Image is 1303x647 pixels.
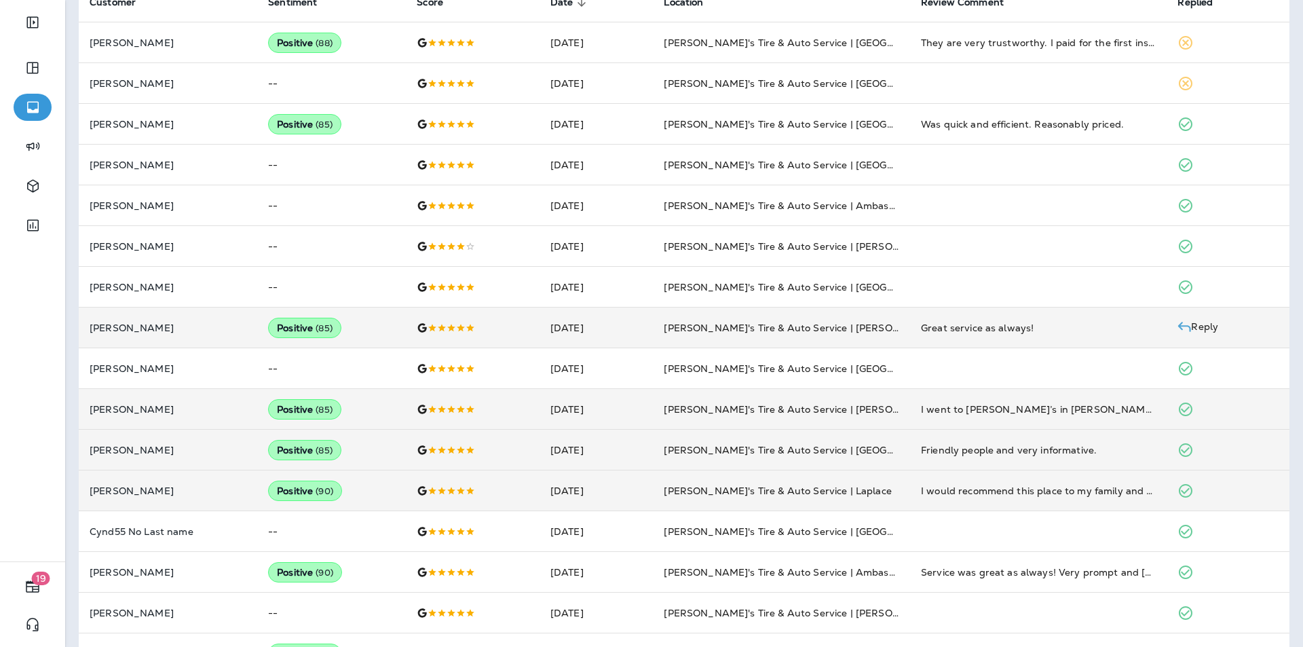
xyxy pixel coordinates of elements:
[540,511,654,552] td: [DATE]
[90,485,246,496] p: [PERSON_NAME]
[90,37,246,48] p: [PERSON_NAME]
[268,33,341,53] div: Positive
[268,114,341,134] div: Positive
[921,36,1156,50] div: They are very trustworthy. I paid for the first installation of a tire on a rim and didn’t use my...
[664,159,961,171] span: [PERSON_NAME]'s Tire & Auto Service | [GEOGRAPHIC_DATA]
[316,119,333,130] span: ( 85 )
[664,607,1045,619] span: [PERSON_NAME]'s Tire & Auto Service | [PERSON_NAME][GEOGRAPHIC_DATA]
[540,389,654,430] td: [DATE]
[268,440,341,460] div: Positive
[540,593,654,633] td: [DATE]
[540,470,654,511] td: [DATE]
[316,567,333,578] span: ( 90 )
[540,308,654,348] td: [DATE]
[664,77,961,90] span: [PERSON_NAME]'s Tire & Auto Service | [GEOGRAPHIC_DATA]
[316,445,333,456] span: ( 85 )
[540,552,654,593] td: [DATE]
[90,404,246,415] p: [PERSON_NAME]
[540,348,654,389] td: [DATE]
[14,9,52,36] button: Expand Sidebar
[90,608,246,618] p: [PERSON_NAME]
[540,185,654,226] td: [DATE]
[90,526,246,537] p: Cynd55 No Last name
[268,399,341,420] div: Positive
[1191,320,1218,329] p: Reply
[90,160,246,170] p: [PERSON_NAME]
[664,281,961,293] span: [PERSON_NAME]'s Tire & Auto Service | [GEOGRAPHIC_DATA]
[90,119,246,130] p: [PERSON_NAME]
[664,118,961,130] span: [PERSON_NAME]'s Tire & Auto Service | [GEOGRAPHIC_DATA]
[921,321,1156,335] div: Great service as always!
[90,78,246,89] p: [PERSON_NAME]
[540,226,654,267] td: [DATE]
[257,226,406,267] td: --
[664,37,961,49] span: [PERSON_NAME]'s Tire & Auto Service | [GEOGRAPHIC_DATA]
[90,567,246,578] p: [PERSON_NAME]
[316,404,333,415] span: ( 85 )
[316,37,333,49] span: ( 88 )
[921,484,1156,498] div: I would recommend this place to my family and friends!! Very professional
[90,322,246,333] p: [PERSON_NAME]
[268,562,342,583] div: Positive
[540,430,654,470] td: [DATE]
[90,363,246,374] p: [PERSON_NAME]
[921,403,1156,416] div: I went to Chabills’s in Denham Springs! They are honest, kind and extremely helpful. They won’t r...
[540,22,654,63] td: [DATE]
[664,444,961,456] span: [PERSON_NAME]'s Tire & Auto Service | [GEOGRAPHIC_DATA]
[664,485,891,497] span: [PERSON_NAME]'s Tire & Auto Service | Laplace
[921,117,1156,131] div: Was quick and efficient. Reasonably priced.
[664,322,939,334] span: [PERSON_NAME]'s Tire & Auto Service | [PERSON_NAME]
[257,593,406,633] td: --
[257,63,406,104] td: --
[664,363,961,375] span: [PERSON_NAME]'s Tire & Auto Service | [GEOGRAPHIC_DATA]
[257,348,406,389] td: --
[32,572,50,585] span: 19
[540,267,654,308] td: [DATE]
[90,445,246,456] p: [PERSON_NAME]
[664,566,915,578] span: [PERSON_NAME]'s Tire & Auto Service | Ambassador
[664,200,915,212] span: [PERSON_NAME]'s Tire & Auto Service | Ambassador
[316,485,333,497] span: ( 90 )
[257,511,406,552] td: --
[664,525,961,538] span: [PERSON_NAME]'s Tire & Auto Service | [GEOGRAPHIC_DATA]
[664,403,1045,415] span: [PERSON_NAME]'s Tire & Auto Service | [PERSON_NAME][GEOGRAPHIC_DATA]
[921,566,1156,579] div: Service was great as always! Very prompt and Trevor is very professional! No beating around the b...
[664,240,1045,253] span: [PERSON_NAME]'s Tire & Auto Service | [PERSON_NAME][GEOGRAPHIC_DATA]
[257,145,406,185] td: --
[90,241,246,252] p: [PERSON_NAME]
[540,63,654,104] td: [DATE]
[90,282,246,293] p: [PERSON_NAME]
[268,318,341,338] div: Positive
[257,185,406,226] td: --
[14,573,52,600] button: 19
[921,443,1156,457] div: Friendly people and very informative.
[316,322,333,334] span: ( 85 )
[540,104,654,145] td: [DATE]
[90,200,246,211] p: [PERSON_NAME]
[257,267,406,308] td: --
[268,481,342,501] div: Positive
[540,145,654,185] td: [DATE]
